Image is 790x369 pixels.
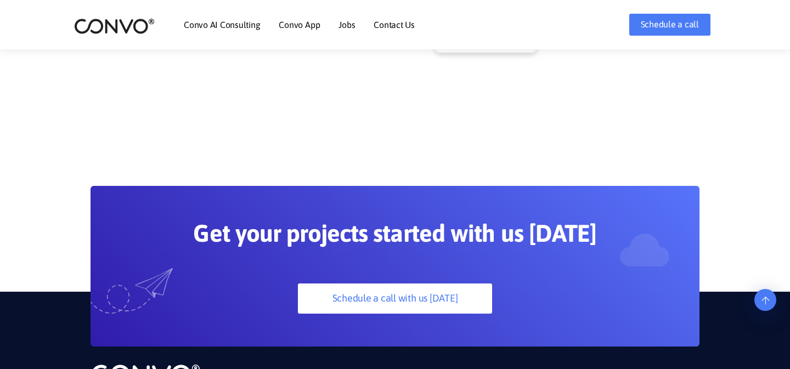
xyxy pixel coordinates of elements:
[184,20,260,29] a: Convo AI Consulting
[74,18,155,35] img: logo_2.png
[374,20,415,29] a: Contact Us
[338,20,355,29] a: Jobs
[629,14,710,36] a: Schedule a call
[298,283,492,314] a: Schedule a call with us [DATE]
[143,219,647,256] h2: Get your projects started with us [DATE]
[279,20,320,29] a: Convo App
